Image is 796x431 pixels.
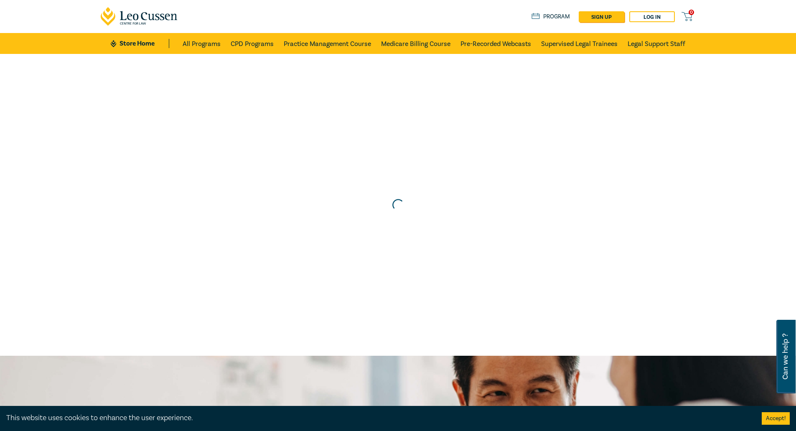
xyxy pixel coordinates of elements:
[781,325,789,388] span: Can we help ?
[460,33,531,54] a: Pre-Recorded Webcasts
[231,33,274,54] a: CPD Programs
[628,33,685,54] a: Legal Support Staff
[689,10,694,15] span: 0
[111,39,169,48] a: Store Home
[541,33,618,54] a: Supervised Legal Trainees
[532,12,570,21] a: Program
[629,11,675,22] a: Log in
[183,33,221,54] a: All Programs
[579,11,624,22] a: sign up
[284,33,371,54] a: Practice Management Course
[6,413,749,423] div: This website uses cookies to enhance the user experience.
[762,412,790,425] button: Accept cookies
[381,33,450,54] a: Medicare Billing Course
